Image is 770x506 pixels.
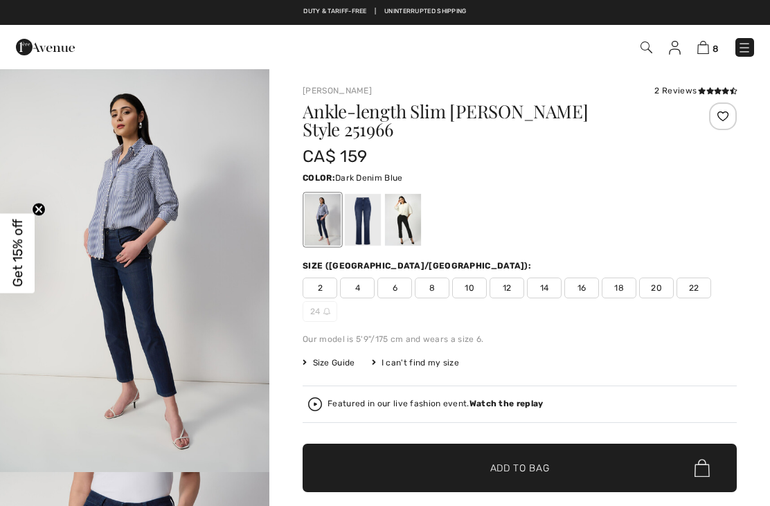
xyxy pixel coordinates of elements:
[639,278,674,298] span: 20
[697,41,709,54] img: Shopping Bag
[303,8,466,15] a: Duty & tariff-free | Uninterrupted shipping
[303,333,737,345] div: Our model is 5'9"/175 cm and wears a size 6.
[303,278,337,298] span: 2
[697,39,719,55] a: 8
[654,84,737,97] div: 2 Reviews
[564,278,599,298] span: 16
[737,41,751,55] img: Menu
[16,33,75,61] img: 1ère Avenue
[335,173,403,183] span: Dark Denim Blue
[490,278,524,298] span: 12
[641,42,652,53] img: Search
[303,444,737,492] button: Add to Bag
[527,278,562,298] span: 14
[303,301,337,322] span: 24
[385,194,421,246] div: Black
[677,278,711,298] span: 22
[377,278,412,298] span: 6
[303,260,534,272] div: Size ([GEOGRAPHIC_DATA]/[GEOGRAPHIC_DATA]):
[452,278,487,298] span: 10
[16,39,75,53] a: 1ère Avenue
[602,278,636,298] span: 18
[303,173,335,183] span: Color:
[695,459,710,477] img: Bag.svg
[303,102,664,138] h1: Ankle-length Slim [PERSON_NAME] Style 251966
[10,219,26,287] span: Get 15% off
[681,464,756,499] iframe: Opens a widget where you can find more information
[345,194,381,246] div: Denim Medium Blue
[308,397,322,411] img: Watch the replay
[669,41,681,55] img: My Info
[469,399,544,408] strong: Watch the replay
[303,147,367,166] span: CA$ 159
[323,308,330,315] img: ring-m.svg
[415,278,449,298] span: 8
[305,194,341,246] div: Dark Denim Blue
[490,461,550,476] span: Add to Bag
[713,44,719,54] span: 8
[32,202,46,216] button: Close teaser
[328,399,543,408] div: Featured in our live fashion event.
[303,86,372,96] a: [PERSON_NAME]
[372,356,459,369] div: I can't find my size
[340,278,375,298] span: 4
[303,356,355,369] span: Size Guide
